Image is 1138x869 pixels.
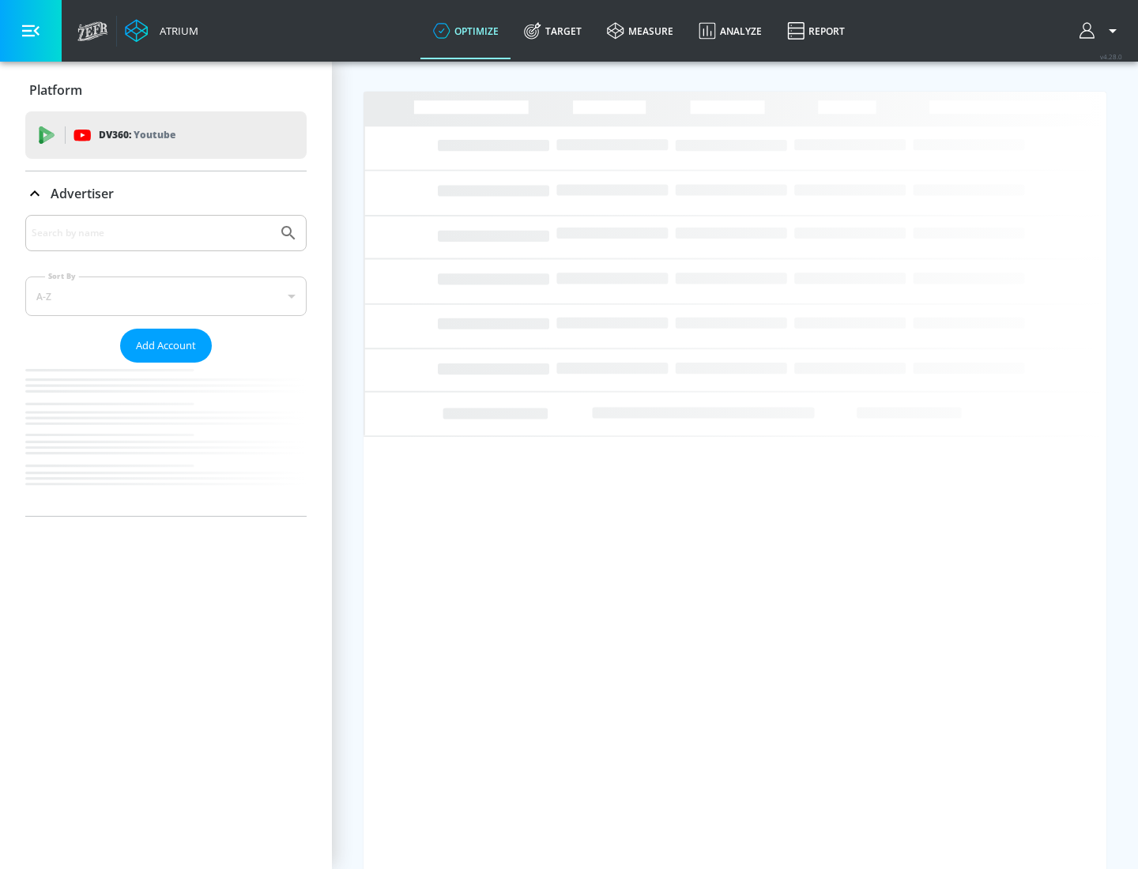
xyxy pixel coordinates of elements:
button: Add Account [120,329,212,363]
div: Platform [25,68,307,112]
div: A-Z [25,276,307,316]
p: Youtube [134,126,175,143]
div: DV360: Youtube [25,111,307,159]
a: optimize [420,2,511,59]
span: v 4.28.0 [1100,52,1122,61]
nav: list of Advertiser [25,363,307,516]
div: Atrium [153,24,198,38]
label: Sort By [45,271,79,281]
p: Advertiser [51,185,114,202]
div: Advertiser [25,171,307,216]
a: measure [594,2,686,59]
p: DV360: [99,126,175,144]
span: Add Account [136,337,196,355]
a: Atrium [125,19,198,43]
a: Target [511,2,594,59]
a: Analyze [686,2,774,59]
a: Report [774,2,857,59]
p: Platform [29,81,82,99]
div: Advertiser [25,215,307,516]
input: Search by name [32,223,271,243]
